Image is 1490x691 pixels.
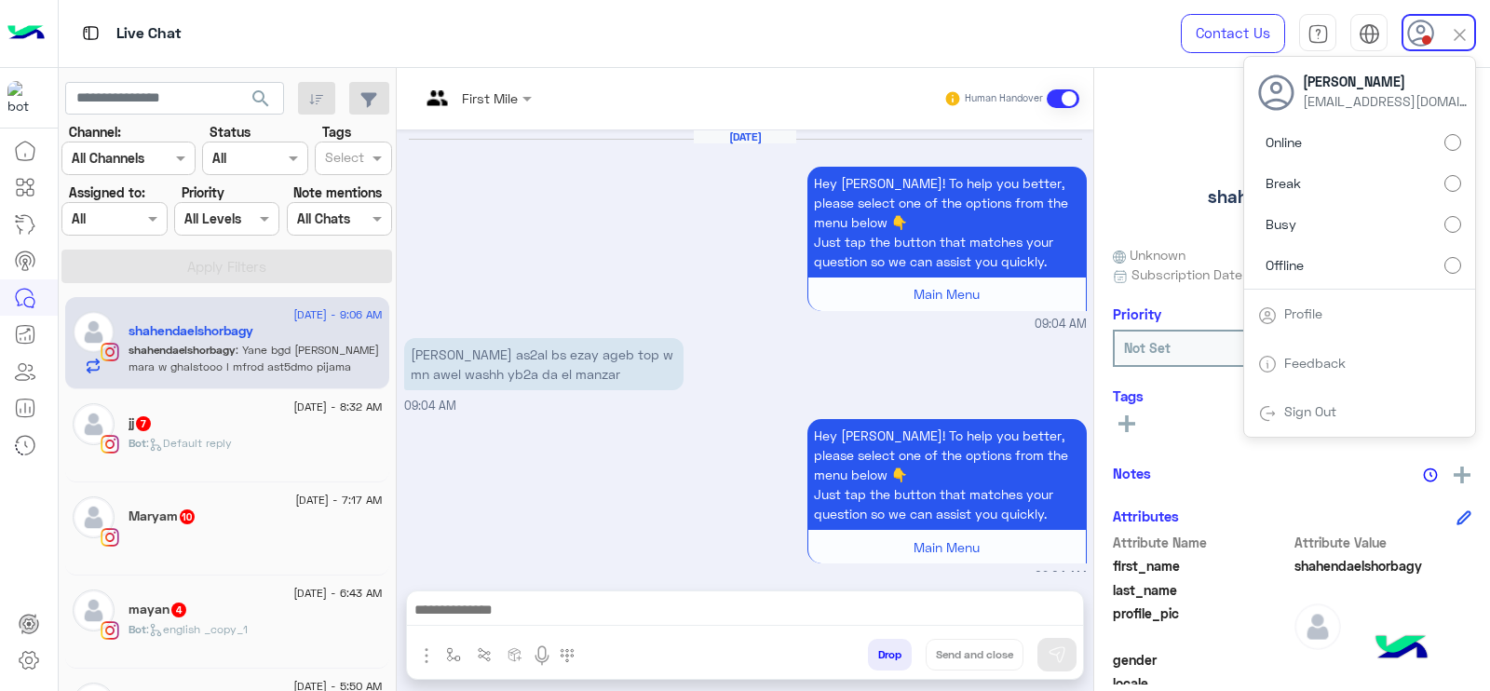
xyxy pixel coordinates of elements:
[1284,403,1336,419] a: Sign Out
[1449,24,1470,46] img: close
[1423,467,1438,482] img: notes
[73,496,115,538] img: defaultAdmin.png
[1113,387,1471,404] h6: Tags
[101,528,119,547] img: Instagram
[1258,306,1277,325] img: tab
[73,311,115,353] img: defaultAdmin.png
[171,603,186,617] span: 4
[182,183,224,202] label: Priority
[404,399,456,413] span: 09:04 AM
[180,509,195,524] span: 10
[469,639,500,670] button: Trigger scenario
[1113,650,1291,670] span: gender
[101,435,119,454] img: Instagram
[1266,173,1301,193] span: Break
[293,585,382,602] span: [DATE] - 6:43 AM
[446,647,461,662] img: select flow
[322,122,351,142] label: Tags
[129,323,253,339] h5: shahendaelshorbagy
[250,88,272,110] span: search
[1284,305,1322,321] a: Profile
[129,602,188,617] h5: mayan
[1113,465,1151,481] h6: Notes
[293,399,382,415] span: [DATE] - 8:32 AM
[1208,186,1377,208] h5: shahendaelshorbagy
[914,539,980,555] span: Main Menu
[1284,355,1346,371] a: Feedback
[293,183,382,202] label: Note mentions
[146,436,232,450] span: : Default reply
[69,122,121,142] label: Channel:
[1258,355,1277,373] img: tab
[129,415,153,431] h5: jj
[1048,645,1066,664] img: send message
[1307,23,1329,45] img: tab
[1035,316,1087,333] span: 09:04 AM
[293,306,382,323] span: [DATE] - 9:06 AM
[1299,14,1336,53] a: tab
[404,338,684,390] p: 12/8/2025, 9:04 AM
[508,647,522,662] img: create order
[129,508,196,524] h5: Maryam
[1113,245,1185,264] span: Unknown
[1444,134,1461,151] input: Online
[129,343,236,357] span: shahendaelshorbagy
[1454,467,1470,483] img: add
[1113,556,1291,576] span: first_name
[210,122,251,142] label: Status
[807,167,1087,278] p: 12/8/2025, 9:04 AM
[1294,603,1341,650] img: defaultAdmin.png
[477,647,492,662] img: Trigger scenario
[129,343,379,390] span: Yane bgd ana lbsto mara w ghalstooo l mfrod ast5dmo pijama delww yane
[531,644,553,667] img: send voice note
[1113,603,1291,646] span: profile_pic
[238,82,284,122] button: search
[1369,616,1434,682] img: hulul-logo.png
[1266,132,1302,152] span: Online
[1444,257,1461,274] input: Offline
[560,648,575,663] img: make a call
[136,416,151,431] span: 7
[69,183,145,202] label: Assigned to:
[101,343,119,361] img: Instagram
[926,639,1023,671] button: Send and close
[1266,214,1296,234] span: Busy
[322,147,364,171] div: Select
[61,250,392,283] button: Apply Filters
[1294,533,1472,552] span: Attribute Value
[1113,305,1161,322] h6: Priority
[1303,72,1470,91] span: [PERSON_NAME]
[295,492,382,508] span: [DATE] - 7:17 AM
[914,286,980,302] span: Main Menu
[415,644,438,667] img: send attachment
[965,91,1043,106] small: Human Handover
[129,436,146,450] span: Bot
[7,81,41,115] img: 317874714732967
[1258,404,1277,423] img: tab
[1444,175,1461,192] input: Break
[129,622,146,636] span: Bot
[101,621,119,640] img: Instagram
[146,622,248,636] span: : english _copy_1
[1113,533,1291,552] span: Attribute Name
[116,21,182,47] p: Live Chat
[694,130,796,143] h6: [DATE]
[807,419,1087,530] p: 12/8/2025, 9:04 AM
[1294,556,1472,576] span: shahendaelshorbagy
[868,639,912,671] button: Drop
[73,589,115,631] img: defaultAdmin.png
[79,21,102,45] img: tab
[1035,568,1087,586] span: 09:04 AM
[1359,23,1380,45] img: tab
[73,403,115,445] img: defaultAdmin.png
[500,639,531,670] button: create order
[1131,264,1293,284] span: Subscription Date : [DATE]
[439,639,469,670] button: select flow
[1181,14,1285,53] a: Contact Us
[7,14,45,53] img: Logo
[1294,650,1472,670] span: null
[1113,580,1291,600] span: last_name
[1444,216,1461,233] input: Busy
[1113,508,1179,524] h6: Attributes
[1266,255,1304,275] span: Offline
